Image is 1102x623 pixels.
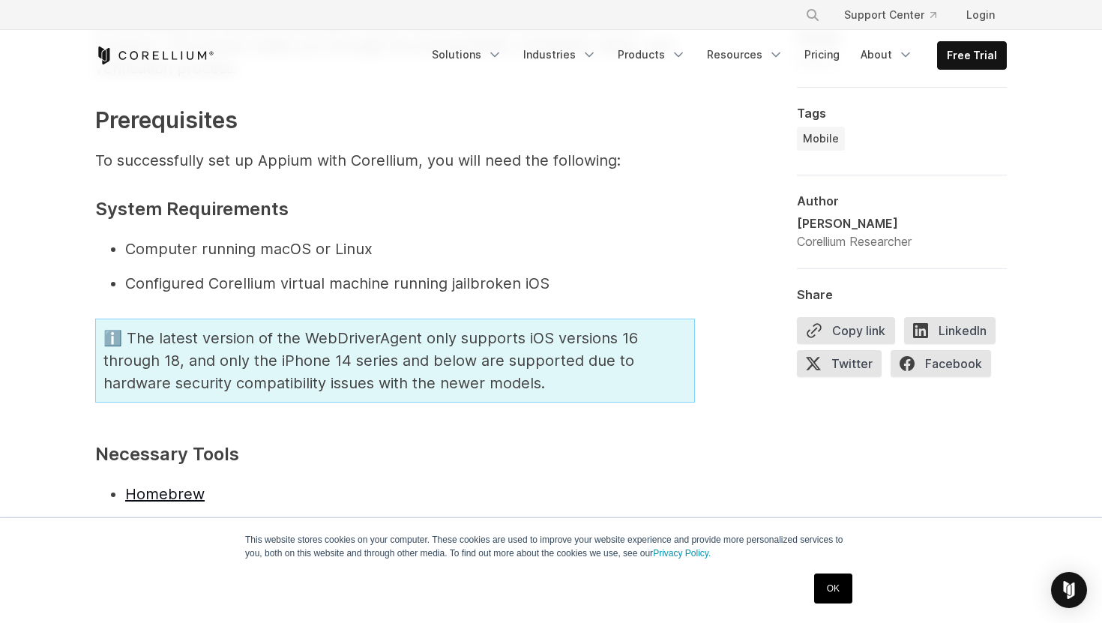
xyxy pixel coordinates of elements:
[797,350,882,377] span: Twitter
[125,238,695,260] li: Computer running macOS or Linux
[95,319,695,403] div: ℹ️ The latest version of the WebDriverAgent only supports iOS versions 16 through 18, and only th...
[797,232,912,250] div: Corellium Researcher
[797,317,895,344] button: Copy link
[891,350,991,377] span: Facebook
[95,149,695,172] p: To successfully set up Appium with Corellium, you will need the following:
[797,127,845,151] a: Mobile
[852,41,922,68] a: About
[797,193,1007,208] div: Author
[95,46,214,64] a: Corellium Home
[95,103,695,137] h3: Prerequisites
[797,350,891,383] a: Twitter
[797,106,1007,121] div: Tags
[698,41,792,68] a: Resources
[797,214,912,232] div: [PERSON_NAME]
[423,41,1007,70] div: Navigation Menu
[904,317,996,344] span: LinkedIn
[938,42,1006,69] a: Free Trial
[125,485,205,503] a: Homebrew
[787,1,1007,28] div: Navigation Menu
[891,350,1000,383] a: Facebook
[514,41,606,68] a: Industries
[795,41,849,68] a: Pricing
[799,1,826,28] button: Search
[95,441,695,468] h4: Necessary Tools
[653,548,711,559] a: Privacy Policy.
[832,1,948,28] a: Support Center
[125,272,695,295] li: Configured Corellium virtual machine running jailbroken iOS
[814,574,852,604] a: OK
[423,41,511,68] a: Solutions
[95,196,695,223] h4: System Requirements
[954,1,1007,28] a: Login
[797,287,1007,302] div: Share
[1051,572,1087,608] div: Open Intercom Messenger
[803,131,839,146] span: Mobile
[245,533,857,560] p: This website stores cookies on your computer. These cookies are used to improve your website expe...
[904,317,1005,350] a: LinkedIn
[609,41,695,68] a: Products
